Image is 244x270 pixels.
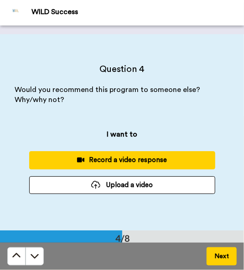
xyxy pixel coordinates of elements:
div: Record a video response [36,155,208,165]
p: I want to [107,129,137,140]
span: Would you recommend this program to someone else? Why/why not? [15,86,202,104]
button: Next [207,247,237,265]
button: Record a video response [29,151,215,169]
button: Upload a video [29,176,215,194]
h4: Question 4 [15,63,229,76]
img: Profile Image [5,2,27,24]
div: WILD Success [31,8,244,16]
div: 4/8 [101,232,145,245]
